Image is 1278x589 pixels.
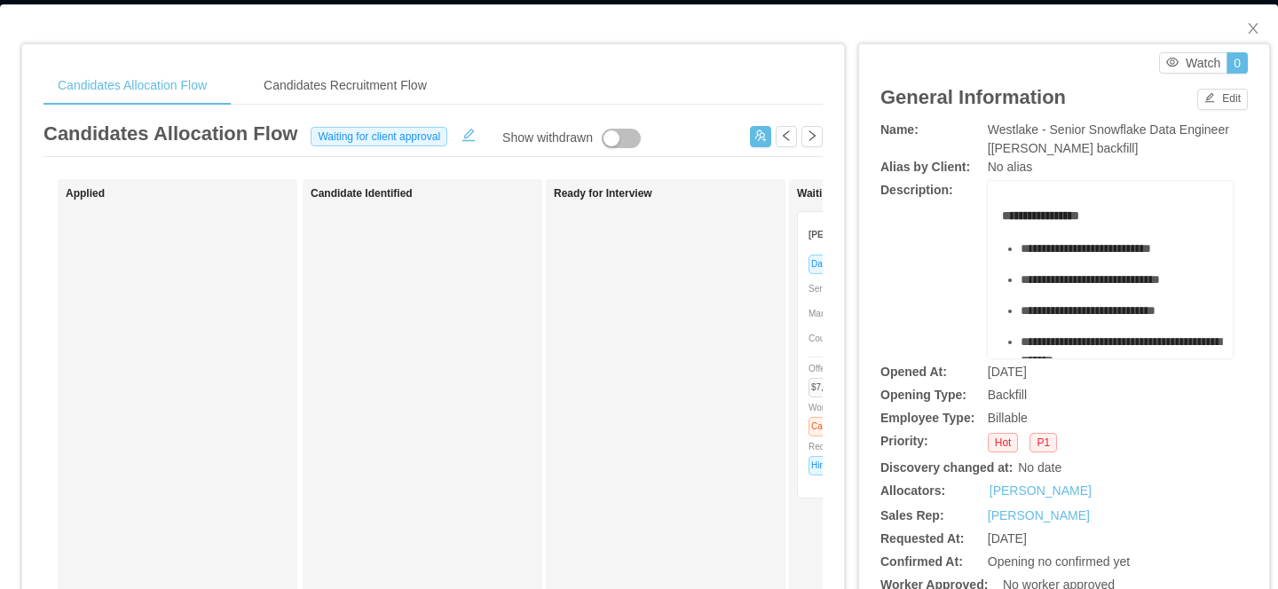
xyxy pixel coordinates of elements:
b: Requested At: [880,531,964,546]
article: General Information [880,82,1066,112]
button: icon: right [801,126,823,147]
span: Waiting for client approval [311,127,447,146]
div: rdw-editor [1002,207,1219,384]
b: Opening Type: [880,388,966,402]
a: [PERSON_NAME] [990,482,1092,500]
h1: Waiting for Client Approval [797,187,1045,200]
h1: Ready for Interview [554,187,802,200]
span: Opening no confirmed yet [988,554,1130,569]
span: Worker Status: [809,403,867,431]
span: Market Seniority: [809,309,935,318]
i: icon: close [1246,21,1260,35]
span: Country: [809,334,947,343]
strong: [PERSON_NAME] [809,230,883,240]
button: icon: left [776,126,797,147]
b: Opened At: [880,365,947,379]
button: icon: usergroup-add [750,126,771,147]
span: Billable [988,411,1028,425]
div: Candidates Allocation Flow [43,66,221,106]
span: Hiring [809,456,837,475]
span: Data Engineer [809,255,871,274]
b: Confirmed At: [880,554,963,569]
button: icon: editEdit [1197,89,1248,110]
b: Sales Rep: [880,508,944,522]
span: Westlake - Senior Snowflake Data Engineer [[PERSON_NAME] backfill] [988,122,1229,155]
h1: Applied [66,187,314,200]
b: Employee Type: [880,411,974,425]
a: [PERSON_NAME] [988,508,1090,522]
span: Backfill [988,388,1027,402]
b: Allocators: [880,483,945,498]
h1: Candidate Identified [311,187,559,200]
b: Name: [880,122,919,137]
span: Hot [988,433,1019,452]
span: [DATE] [988,365,1027,379]
b: Alias by Client: [880,160,970,174]
span: No alias [988,160,1033,174]
span: $7,000.00 [809,378,854,397]
span: Candidate [809,417,855,436]
button: icon: edit [454,124,483,142]
span: [DATE] [988,531,1027,546]
button: icon: eyeWatch [1159,52,1227,74]
div: rdw-wrapper [988,181,1233,358]
span: Offer: [809,364,861,392]
span: P1 [1029,433,1057,452]
b: Discovery changed at: [880,460,1013,475]
div: Candidates Recruitment Flow [249,66,441,106]
article: Candidates Allocation Flow [43,119,297,148]
button: Close [1228,4,1278,54]
button: 0 [1227,52,1248,74]
div: Show withdrawn [502,129,593,148]
b: Description: [880,183,953,197]
b: Priority: [880,434,928,448]
span: Recruitment Status: [809,442,887,470]
span: Seniority: [809,284,884,294]
span: No date [1018,460,1061,475]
